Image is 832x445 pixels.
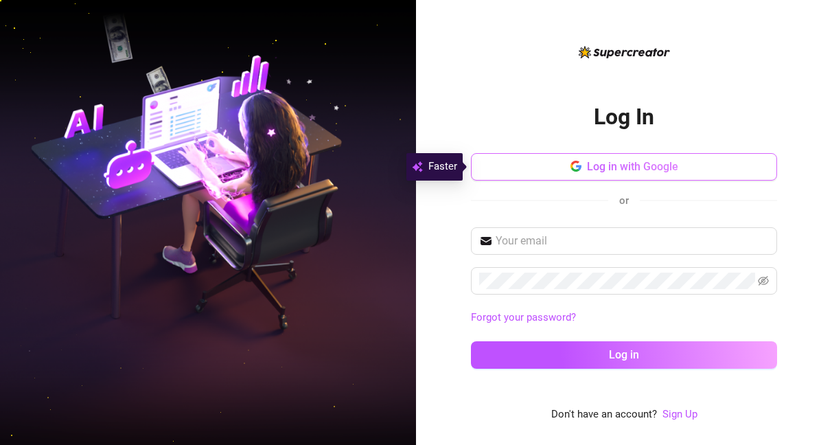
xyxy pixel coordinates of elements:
input: Your email [496,233,769,249]
img: logo-BBDzfeDw.svg [579,46,670,58]
span: or [619,194,629,207]
img: svg%3e [412,159,423,175]
a: Sign Up [662,408,697,420]
a: Sign Up [662,407,697,423]
button: Log in [471,341,777,369]
h2: Log In [594,103,654,131]
span: Log in [609,348,639,361]
span: Don't have an account? [551,407,657,423]
span: eye-invisible [758,275,769,286]
button: Log in with Google [471,153,777,181]
span: Log in with Google [587,160,678,173]
a: Forgot your password? [471,311,576,323]
span: Faster [428,159,457,175]
a: Forgot your password? [471,310,777,326]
